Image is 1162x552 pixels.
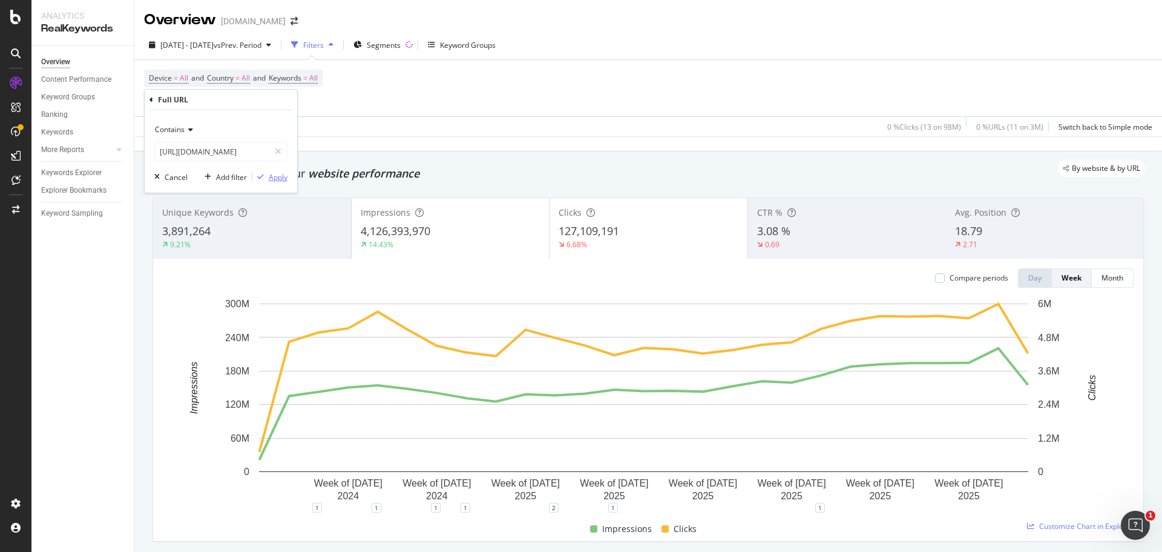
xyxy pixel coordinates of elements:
div: Keywords Explorer [41,167,102,179]
text: 6M [1038,299,1051,309]
text: Week of [DATE] [402,478,471,488]
span: 3.08 % [757,224,790,238]
span: Contains [155,124,185,135]
div: Full URL [158,95,188,105]
span: Impressions [602,522,652,536]
text: 2024 [338,491,359,501]
text: Week of [DATE] [846,478,914,488]
text: 60M [231,433,249,444]
div: Cancel [165,172,188,182]
button: Week [1052,268,1092,288]
span: 1 [1146,511,1155,520]
text: 0 [1038,467,1043,477]
div: Add filter [216,172,247,182]
span: Country [207,73,234,83]
text: 4.8M [1038,332,1060,342]
div: 1 [431,503,441,513]
text: 2025 [781,491,803,501]
div: [DOMAIN_NAME] [221,15,286,27]
a: Customize Chart in Explorer [1027,521,1134,531]
span: 3,891,264 [162,224,211,238]
button: Cancel [149,171,188,183]
div: 2 [549,503,559,513]
span: 127,109,191 [559,224,619,238]
div: Switch back to Simple mode [1059,122,1152,132]
div: Analytics [41,10,124,22]
text: Week of [DATE] [580,478,648,488]
button: [DATE] - [DATE]vsPrev. Period [144,35,276,55]
span: Impressions [361,207,410,218]
a: Keywords [41,126,125,139]
text: 1.2M [1038,433,1060,444]
button: Add filter [200,171,247,183]
div: Content Performance [41,73,111,86]
div: 2.71 [963,239,977,250]
div: Keyword Groups [41,91,95,104]
div: legacy label [1058,160,1145,177]
text: Week of [DATE] [757,478,826,488]
span: 18.79 [955,224,982,238]
div: Day [1028,273,1042,283]
text: 2025 [603,491,625,501]
iframe: Intercom live chat [1121,511,1150,540]
div: Keywords [41,126,73,139]
svg: A chart. [163,298,1124,508]
div: Overview [144,10,216,30]
div: 1 [461,503,470,513]
div: Keyword Groups [440,40,496,50]
span: = [235,73,240,83]
span: Customize Chart in Explorer [1039,521,1134,531]
span: 4,126,393,970 [361,224,430,238]
div: 14.43% [369,239,393,250]
span: Keywords [269,73,301,83]
text: 240M [225,332,249,342]
span: Clicks [559,207,582,218]
div: 1 [312,503,322,513]
text: 2025 [958,491,980,501]
text: Week of [DATE] [491,478,560,488]
a: Keyword Groups [41,91,125,104]
text: 180M [225,366,249,376]
button: Month [1092,268,1134,288]
text: 120M [225,399,249,410]
button: Switch back to Simple mode [1054,117,1152,136]
div: 1 [372,503,381,513]
span: All [180,70,188,87]
div: 1 [608,503,618,513]
div: More Reports [41,144,84,156]
text: 2025 [869,491,891,501]
div: Month [1101,273,1123,283]
div: Filters [303,40,324,50]
button: Day [1018,268,1052,288]
div: 0 % Clicks ( 13 on 98M ) [887,122,961,132]
text: Week of [DATE] [669,478,737,488]
a: Overview [41,56,125,68]
text: 2.4M [1038,399,1060,410]
span: All [309,70,318,87]
a: Keywords Explorer [41,167,125,179]
div: Apply [269,172,287,182]
a: Keyword Sampling [41,207,125,220]
span: Clicks [674,522,697,536]
div: arrow-right-arrow-left [290,17,298,25]
text: 0 [244,467,249,477]
div: Week [1062,273,1082,283]
span: vs Prev. Period [214,40,261,50]
div: 1 [815,503,825,513]
div: Keyword Sampling [41,207,103,220]
span: Segments [367,40,401,50]
div: RealKeywords [41,22,124,36]
span: Device [149,73,172,83]
a: Ranking [41,108,125,121]
text: 2025 [692,491,714,501]
div: 6.68% [566,239,587,250]
button: Keyword Groups [423,35,501,55]
span: By website & by URL [1072,165,1140,172]
a: More Reports [41,144,113,156]
text: Week of [DATE] [934,478,1003,488]
div: 0.69 [765,239,780,250]
div: Overview [41,56,70,68]
div: Compare periods [950,273,1008,283]
text: 2025 [515,491,537,501]
button: Segments [349,35,405,55]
